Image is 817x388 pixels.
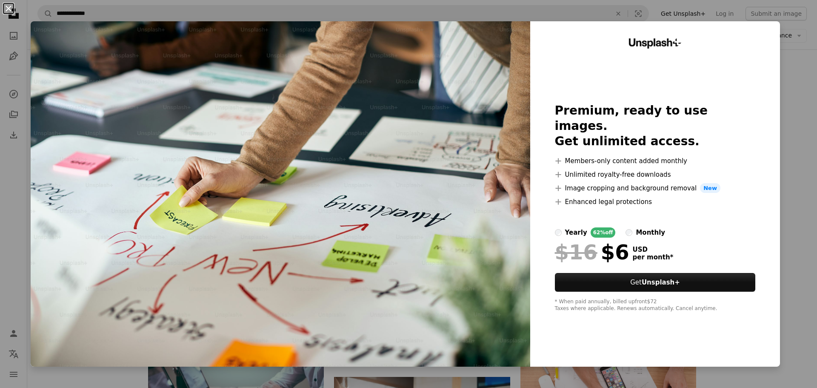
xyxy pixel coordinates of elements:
[555,170,756,180] li: Unlimited royalty-free downloads
[591,227,616,238] div: 62% off
[700,183,720,193] span: New
[555,183,756,193] li: Image cropping and background removal
[555,273,756,292] button: GetUnsplash+
[633,253,674,261] span: per month *
[555,156,756,166] li: Members-only content added monthly
[555,241,629,263] div: $6
[555,299,756,312] div: * When paid annually, billed upfront $72 Taxes where applicable. Renews automatically. Cancel any...
[555,241,597,263] span: $16
[555,103,756,149] h2: Premium, ready to use images. Get unlimited access.
[633,246,674,253] span: USD
[565,227,587,238] div: yearly
[626,229,632,236] input: monthly
[642,279,680,286] strong: Unsplash+
[555,197,756,207] li: Enhanced legal protections
[636,227,665,238] div: monthly
[555,229,562,236] input: yearly62%off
